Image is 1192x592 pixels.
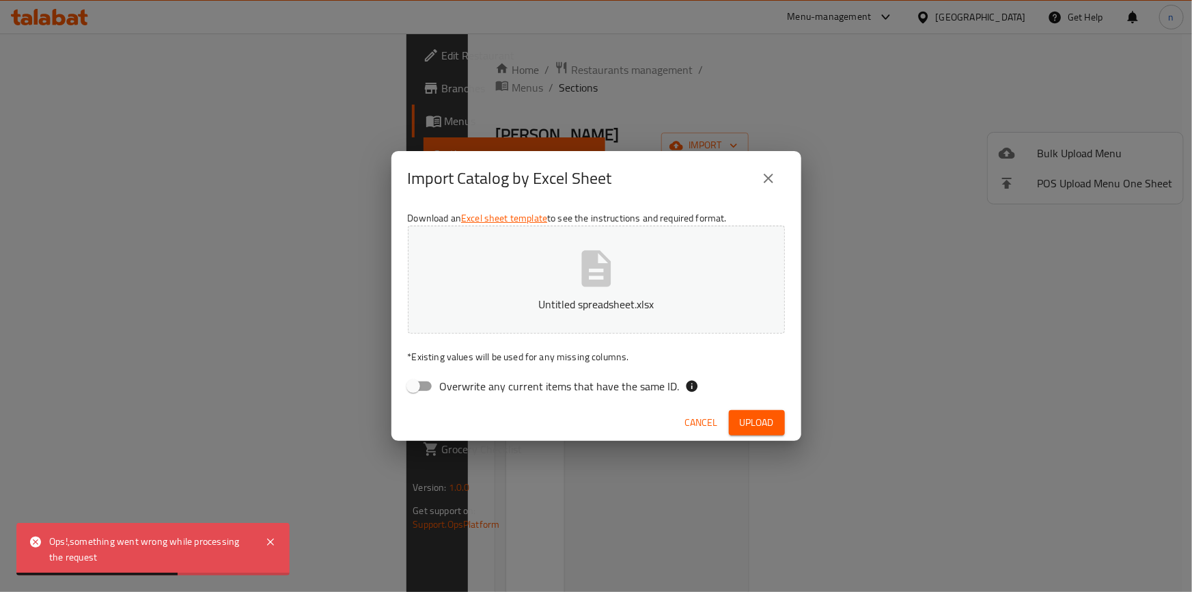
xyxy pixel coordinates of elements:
h2: Import Catalog by Excel Sheet [408,167,612,189]
span: Upload [740,414,774,431]
p: Untitled spreadsheet.xlsx [429,296,764,312]
button: Upload [729,410,785,435]
button: Cancel [680,410,723,435]
a: Excel sheet template [461,209,547,227]
div: Ops!,something went wrong while processing the request [49,534,251,565]
span: Cancel [685,414,718,431]
button: Untitled spreadsheet.xlsx [408,226,785,334]
span: Overwrite any current items that have the same ID. [440,378,680,394]
svg: If the overwrite option isn't selected, then the items that match an existing ID will be ignored ... [685,379,699,393]
p: Existing values will be used for any missing columns. [408,350,785,364]
button: close [752,162,785,195]
div: Download an to see the instructions and required format. [391,206,801,404]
